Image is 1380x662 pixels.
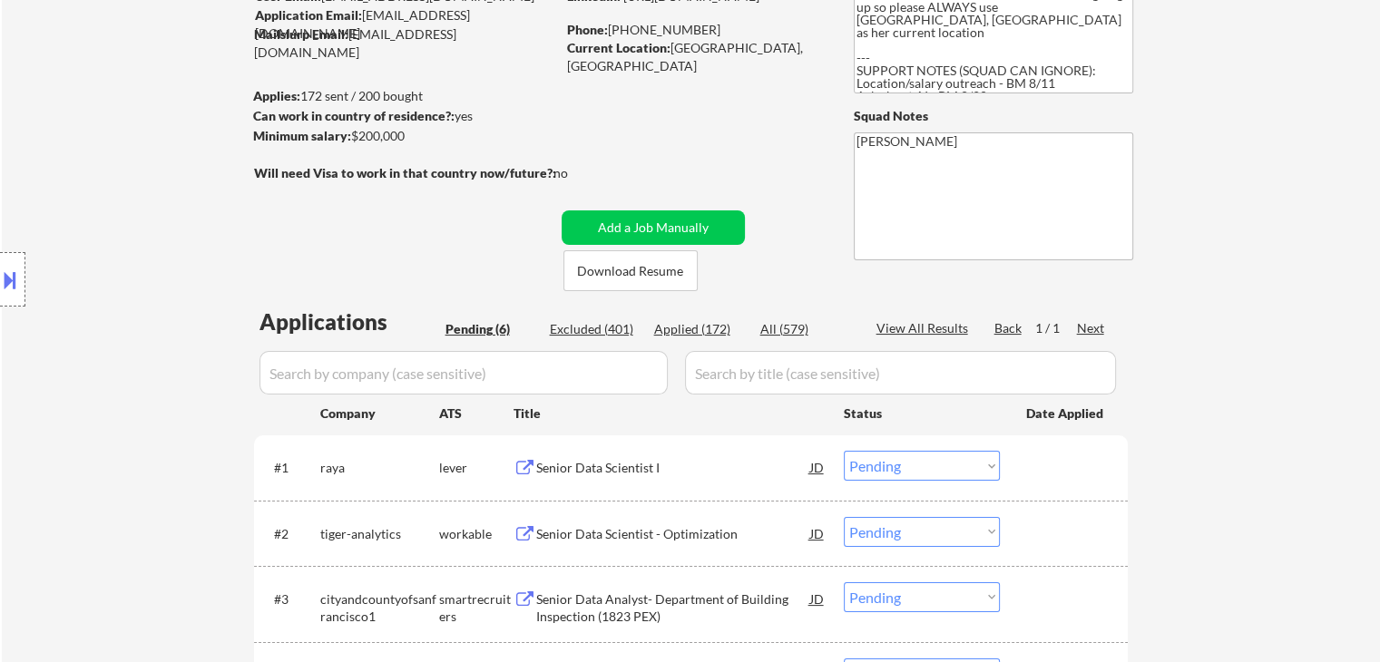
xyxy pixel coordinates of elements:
strong: Can work in country of residence?: [253,108,455,123]
div: [EMAIL_ADDRESS][DOMAIN_NAME] [255,6,555,42]
div: workable [439,525,514,543]
div: View All Results [876,319,974,337]
div: #1 [274,459,306,477]
strong: Applies: [253,88,300,103]
div: Applications [259,311,439,333]
input: Search by title (case sensitive) [685,351,1116,394]
div: Senior Data Scientist I [536,459,810,477]
div: ATS [439,404,514,423]
div: Title [514,404,827,423]
div: Squad Notes [854,107,1133,125]
div: no [553,164,605,182]
div: All (579) [760,320,851,338]
strong: Mailslurp Email: [254,26,348,42]
strong: Will need Visa to work in that country now/future?: [254,165,556,180]
div: Senior Data Scientist - Optimization [536,525,810,543]
div: JD [808,451,827,483]
div: raya [320,459,439,477]
div: [EMAIL_ADDRESS][DOMAIN_NAME] [254,25,555,61]
div: 1 / 1 [1035,319,1077,337]
strong: Phone: [567,22,608,37]
div: Date Applied [1026,404,1106,423]
div: yes [253,107,550,125]
div: tiger-analytics [320,525,439,543]
div: Status [844,396,1000,429]
div: 172 sent / 200 bought [253,87,555,105]
strong: Application Email: [255,7,362,23]
div: #2 [274,525,306,543]
div: Excluded (401) [550,320,641,338]
input: Search by company (case sensitive) [259,351,668,394]
div: Back [994,319,1023,337]
div: $200,000 [253,127,555,145]
div: Company [320,404,439,423]
div: cityandcountyofsanfrancisco1 [320,590,439,626]
button: Add a Job Manually [562,210,745,245]
div: Applied (172) [654,320,745,338]
div: lever [439,459,514,477]
div: [PHONE_NUMBER] [567,21,824,39]
div: smartrecruiters [439,590,514,626]
button: Download Resume [563,250,698,291]
div: Senior Data Analyst- Department of Building Inspection (1823 PEX) [536,590,810,626]
div: JD [808,517,827,550]
div: JD [808,582,827,615]
strong: Current Location: [567,40,670,55]
div: #3 [274,590,306,608]
div: Next [1077,319,1106,337]
div: Pending (6) [445,320,536,338]
div: [GEOGRAPHIC_DATA], [GEOGRAPHIC_DATA] [567,39,824,74]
